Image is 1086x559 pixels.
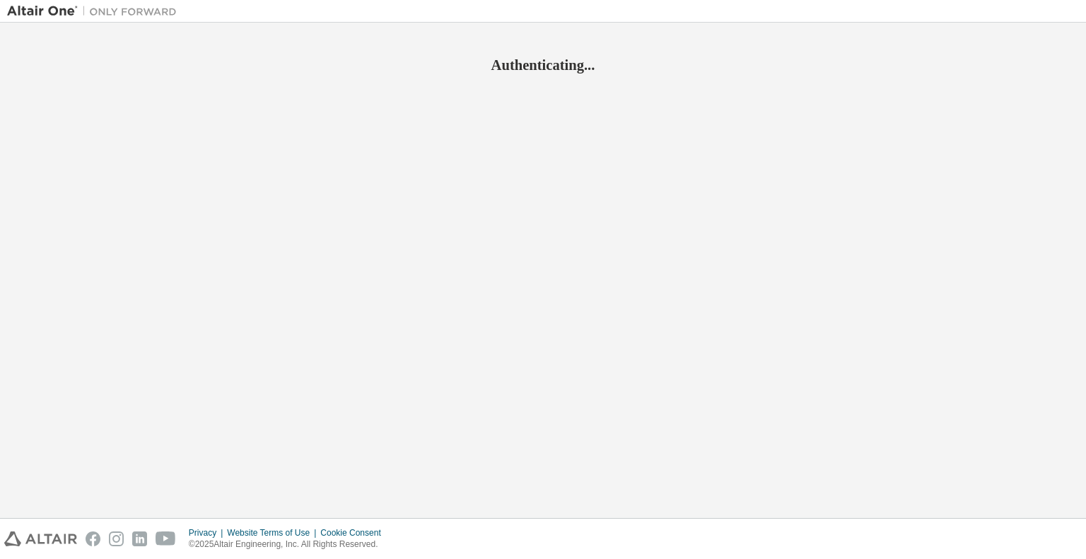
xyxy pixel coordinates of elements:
[4,531,77,546] img: altair_logo.svg
[227,527,320,539] div: Website Terms of Use
[189,527,227,539] div: Privacy
[86,531,100,546] img: facebook.svg
[189,539,390,551] p: © 2025 Altair Engineering, Inc. All Rights Reserved.
[320,527,389,539] div: Cookie Consent
[7,56,1079,74] h2: Authenticating...
[7,4,184,18] img: Altair One
[109,531,124,546] img: instagram.svg
[132,531,147,546] img: linkedin.svg
[156,531,176,546] img: youtube.svg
